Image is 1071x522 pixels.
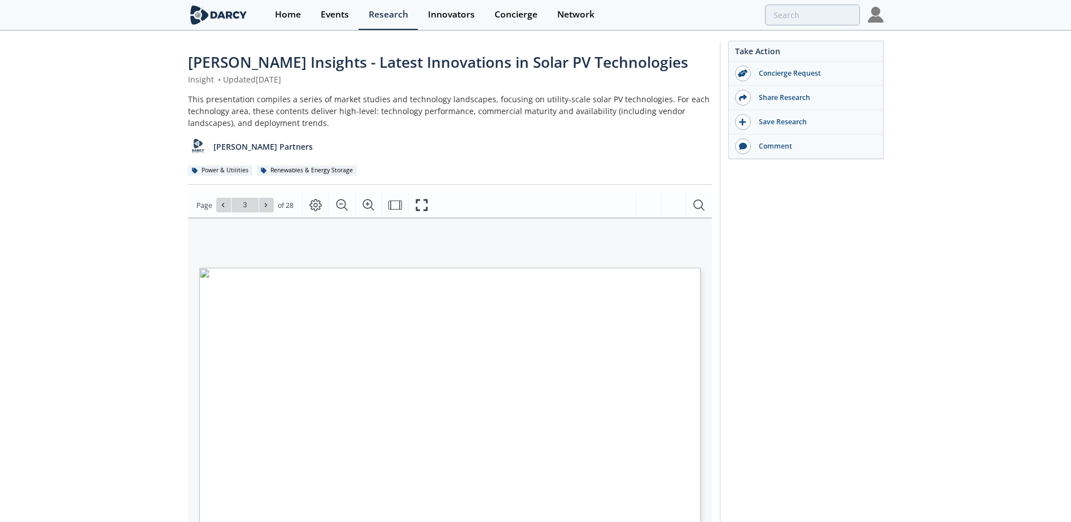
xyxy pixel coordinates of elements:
[188,93,712,129] div: This presentation compiles a series of market studies and technology landscapes, focusing on util...
[257,166,357,176] div: Renewables & Energy Storage
[188,166,253,176] div: Power & Utilities
[428,10,475,19] div: Innovators
[369,10,408,19] div: Research
[751,93,877,103] div: Share Research
[188,52,688,72] span: [PERSON_NAME] Insights - Latest Innovations in Solar PV Technologies
[868,7,884,23] img: Profile
[765,5,860,25] input: Advanced Search
[216,74,223,85] span: •
[321,10,349,19] div: Events
[188,73,712,85] div: Insight Updated [DATE]
[1024,477,1060,511] iframe: chat widget
[188,5,250,25] img: logo-wide.svg
[751,117,877,127] div: Save Research
[751,68,877,79] div: Concierge Request
[275,10,301,19] div: Home
[557,10,594,19] div: Network
[213,141,313,153] p: [PERSON_NAME] Partners
[495,10,537,19] div: Concierge
[729,45,883,62] div: Take Action
[751,141,877,151] div: Comment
